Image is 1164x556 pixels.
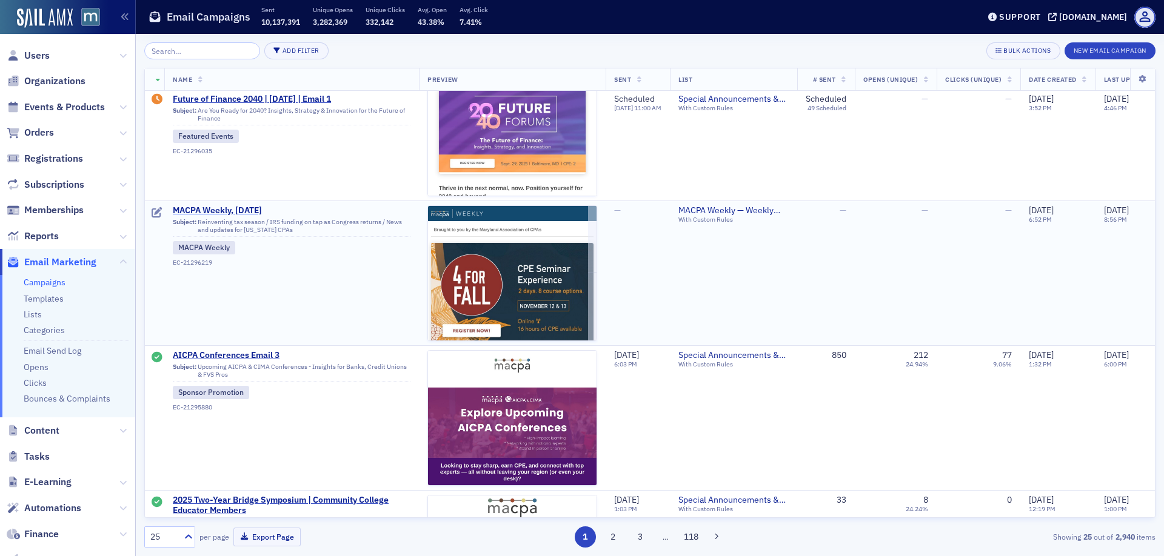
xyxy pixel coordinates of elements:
[261,17,300,27] span: 10,137,391
[678,94,789,105] span: Special Announcements & Special Event Invitations
[24,277,65,288] a: Campaigns
[630,526,651,548] button: 3
[313,17,347,27] span: 3,282,369
[24,528,59,541] span: Finance
[678,360,789,368] div: With Custom Rules
[906,360,928,368] div: 24.94%
[24,204,84,217] span: Memberships
[233,528,301,546] button: Export Page
[24,49,50,62] span: Users
[24,362,48,372] a: Opens
[460,5,488,14] p: Avg. Click
[1029,205,1054,216] span: [DATE]
[1059,12,1127,22] div: [DOMAIN_NAME]
[1029,104,1052,113] time: 3:52 PM
[150,531,177,543] div: 25
[614,349,639,360] span: [DATE]
[1029,93,1054,104] span: [DATE]
[1104,494,1129,505] span: [DATE]
[173,403,410,411] div: EC-21295880
[1029,75,1076,84] span: Date Created
[7,475,72,489] a: E-Learning
[173,218,410,237] div: Reinventing tax season / IRS funding on tap as Congress returns / News and updates for [US_STATE]...
[614,94,661,105] div: Scheduled
[460,17,482,27] span: 7.41%
[1007,495,1012,506] div: 0
[427,75,458,84] span: Preview
[678,216,789,223] div: With Custom Rules
[152,497,162,509] div: Sent
[173,205,410,216] a: MACPA Weekly, [DATE]
[24,309,42,320] a: Lists
[24,393,110,404] a: Bounces & Complaints
[827,531,1156,542] div: Showing out of items
[1003,47,1051,54] div: Bulk Actions
[173,147,410,155] div: EC-21296035
[24,325,65,336] a: Categories
[152,352,162,364] div: Sent
[173,107,410,125] div: Are You Ready for 2040? Insights, Strategy & Innovation for the Future of Finance
[173,75,192,84] span: Name
[173,350,410,361] span: AICPA Conferences Email 3
[7,424,59,437] a: Content
[1113,531,1137,542] strong: 2,940
[634,104,661,113] span: 11:00 AM
[678,105,789,113] div: With Custom Rules
[17,8,73,28] img: SailAMX
[24,450,50,463] span: Tasks
[1065,42,1156,59] button: New Email Campaign
[614,75,631,84] span: Sent
[81,8,100,27] img: SailAMX
[1002,350,1012,361] div: 77
[1029,360,1052,368] time: 1:32 PM
[999,12,1041,22] div: Support
[678,350,789,361] a: Special Announcements & Special Event Invitations
[921,93,928,104] span: —
[840,205,846,216] span: —
[24,152,83,165] span: Registrations
[366,17,393,27] span: 332,142
[914,350,928,361] div: 212
[7,178,84,191] a: Subscriptions
[366,5,405,14] p: Unique Clicks
[657,531,674,542] span: …
[921,205,928,216] span: —
[24,377,47,388] a: Clicks
[173,259,410,266] div: EC-21296219
[144,42,260,59] input: Search…
[24,475,72,489] span: E-Learning
[1104,215,1127,223] time: 8:56 PM
[24,293,64,304] a: Templates
[1005,93,1012,104] span: —
[1029,505,1055,513] time: 12:19 PM
[1104,104,1127,113] time: 4:46 PM
[24,424,59,437] span: Content
[1081,531,1094,542] strong: 25
[24,101,105,114] span: Events & Products
[24,345,81,356] a: Email Send Log
[73,8,100,28] a: View Homepage
[24,256,96,269] span: Email Marketing
[173,495,410,516] a: 2025 Two-Year Bridge Symposium | Community College Educator Members
[1029,349,1054,360] span: [DATE]
[7,230,59,243] a: Reports
[7,74,85,88] a: Organizations
[614,104,634,113] span: [DATE]
[173,363,410,382] div: Upcoming AICPA & CIMA Conferences - Insights for Banks, Credit Unions & FVS Pros
[173,94,410,105] a: Future of Finance 2040 | [DATE] | Email 1
[173,241,235,254] div: MACPA Weekly
[7,204,84,217] a: Memberships
[678,205,789,216] a: MACPA Weekly — Weekly Newsletter (for members only)
[173,107,196,122] span: Subject:
[1065,44,1156,55] a: New Email Campaign
[614,494,639,505] span: [DATE]
[1104,205,1129,216] span: [DATE]
[261,5,300,14] p: Sent
[173,130,239,143] div: Featured Events
[7,101,105,114] a: Events & Products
